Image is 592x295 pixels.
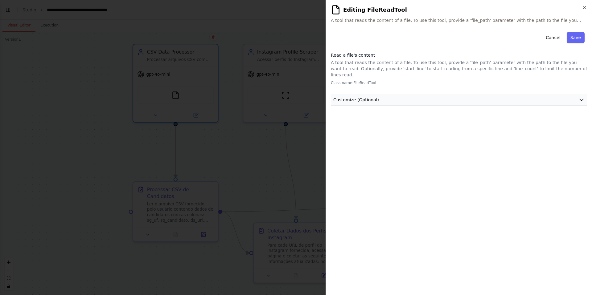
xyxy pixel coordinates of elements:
[331,5,587,15] h2: Editing FileReadTool
[331,59,587,78] p: A tool that reads the content of a file. To use this tool, provide a 'file_path' parameter with t...
[331,94,587,106] button: Customize (Optional)
[567,32,585,43] button: Save
[331,52,587,58] h3: Read a file's content
[542,32,564,43] button: Cancel
[331,5,341,15] img: FileReadTool
[331,17,587,23] span: A tool that reads the content of a file. To use this tool, provide a 'file_path' parameter with t...
[331,80,587,85] p: Class name: FileReadTool
[333,97,379,103] span: Customize (Optional)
